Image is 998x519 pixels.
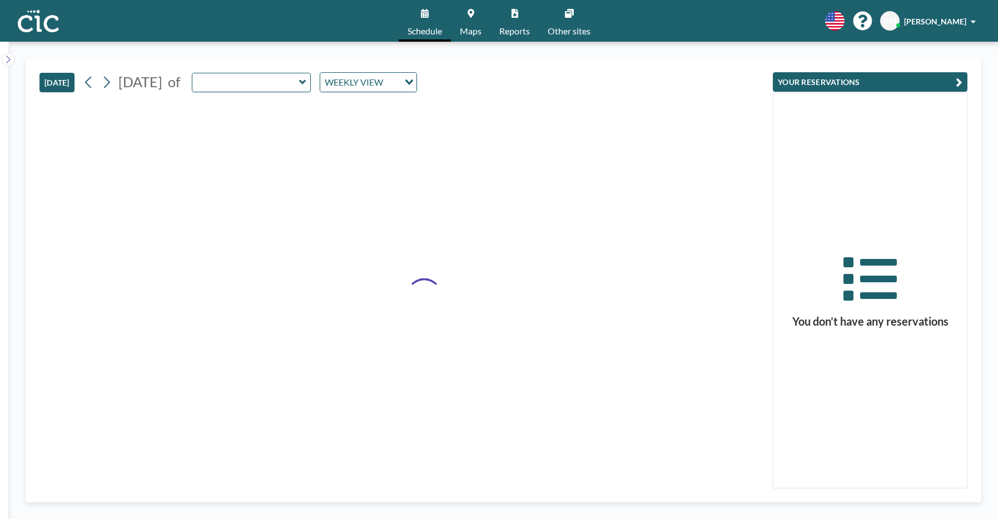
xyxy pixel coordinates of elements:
[408,27,442,36] span: Schedule
[773,315,967,328] h3: You don’t have any reservations
[320,73,416,92] div: Search for option
[773,72,967,92] button: YOUR RESERVATIONS
[118,73,162,90] span: [DATE]
[39,73,75,92] button: [DATE]
[460,27,481,36] span: Maps
[548,27,590,36] span: Other sites
[386,75,398,89] input: Search for option
[322,75,385,89] span: WEEKLY VIEW
[18,10,59,32] img: organization-logo
[883,16,896,26] span: KM
[168,73,180,91] span: of
[904,17,966,26] span: [PERSON_NAME]
[499,27,530,36] span: Reports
